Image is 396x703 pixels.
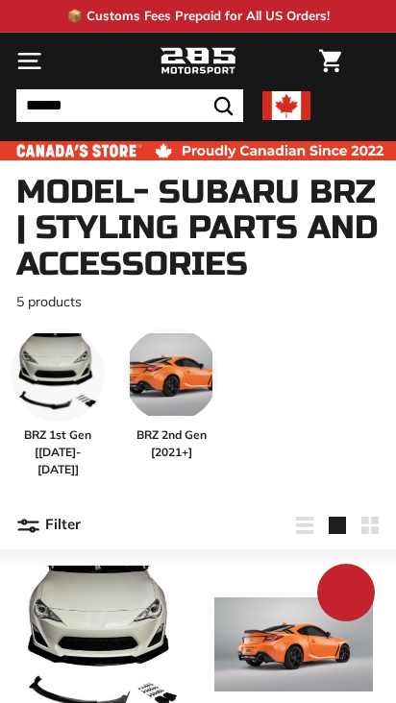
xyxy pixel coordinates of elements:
[16,89,243,122] input: Search
[124,426,218,461] span: BRZ 2nd Gen [2021+]
[16,175,380,282] h1: Model- Subaru BRZ | Styling Parts and Accessories
[311,564,381,626] inbox-online-store-chat: Shopify online store chat
[11,426,105,478] span: BRZ 1st Gen [[DATE]-[DATE]]
[124,327,218,478] a: BRZ 2nd Gen [2021+]
[160,45,236,78] img: Logo_285_Motorsport_areodynamics_components
[11,327,105,478] a: BRZ 1st Gen [[DATE]-[DATE]]
[16,502,81,548] button: Filter
[67,7,330,26] p: 📦 Customs Fees Prepaid for All US Orders!
[16,292,380,312] p: 5 products
[309,34,351,88] a: Cart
